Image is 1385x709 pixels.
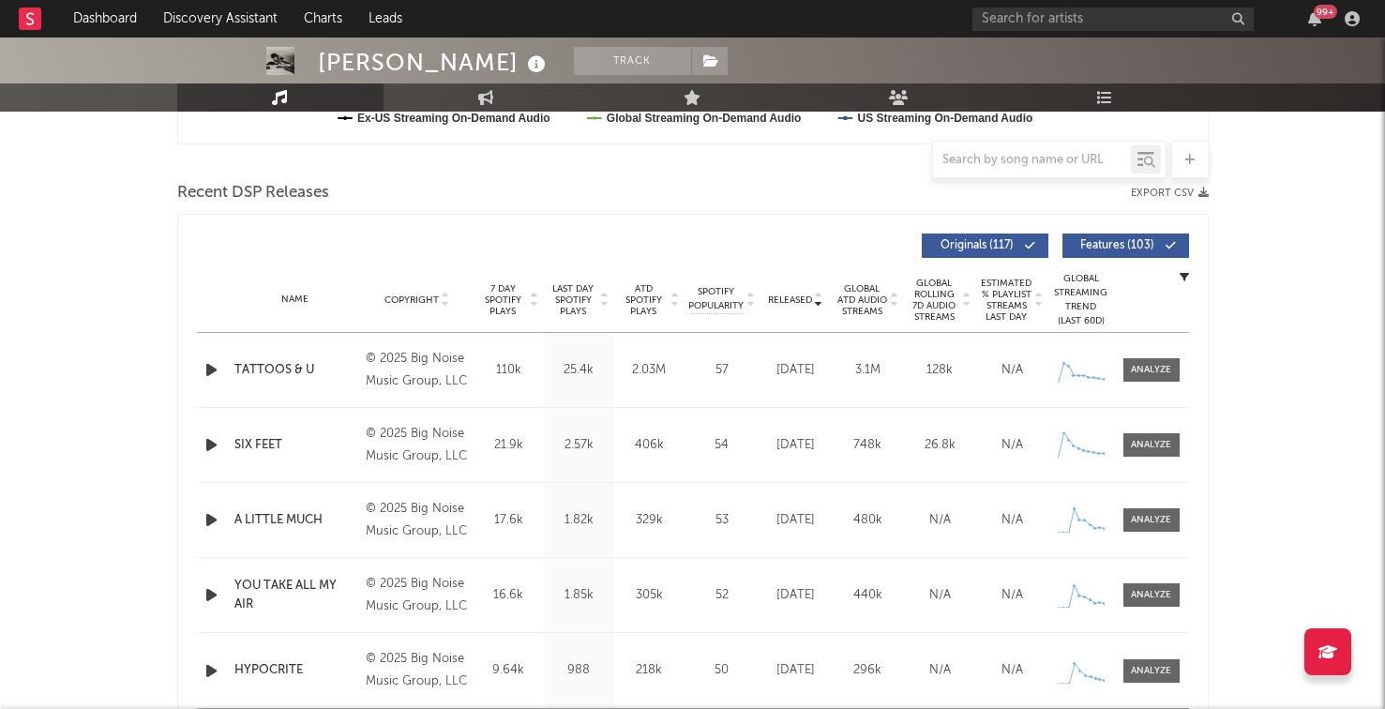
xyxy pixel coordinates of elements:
[688,285,744,313] span: Spotify Popularity
[764,511,827,530] div: [DATE]
[689,436,755,455] div: 54
[549,661,610,680] div: 988
[574,47,691,75] button: Track
[1075,240,1161,251] span: Features ( 103 )
[619,511,680,530] div: 329k
[549,586,610,605] div: 1.85k
[981,586,1044,605] div: N/A
[234,436,357,455] a: SIX FEET
[384,294,439,306] span: Copyright
[836,511,899,530] div: 480k
[764,661,827,680] div: [DATE]
[981,436,1044,455] div: N/A
[357,112,550,125] text: Ex-US Streaming On-Demand Audio
[478,436,539,455] div: 21.9k
[318,47,550,78] div: [PERSON_NAME]
[934,240,1020,251] span: Originals ( 117 )
[549,436,610,455] div: 2.57k
[234,293,357,307] div: Name
[909,436,971,455] div: 26.8k
[981,661,1044,680] div: N/A
[366,573,468,618] div: © 2025 Big Noise Music Group, LLC
[366,498,468,543] div: © 2025 Big Noise Music Group, LLC
[478,586,539,605] div: 16.6k
[764,436,827,455] div: [DATE]
[689,361,755,380] div: 57
[764,586,827,605] div: [DATE]
[909,661,971,680] div: N/A
[933,153,1131,168] input: Search by song name or URL
[619,283,669,317] span: ATD Spotify Plays
[922,234,1048,258] button: Originals(117)
[1053,272,1109,328] div: Global Streaming Trend (Last 60D)
[1062,234,1189,258] button: Features(103)
[909,511,971,530] div: N/A
[768,294,812,306] span: Released
[836,661,899,680] div: 296k
[366,423,468,468] div: © 2025 Big Noise Music Group, LLC
[619,586,680,605] div: 305k
[177,182,329,204] span: Recent DSP Releases
[836,586,899,605] div: 440k
[1314,5,1337,19] div: 99 +
[981,278,1032,323] span: Estimated % Playlist Streams Last Day
[549,511,610,530] div: 1.82k
[689,586,755,605] div: 52
[1308,11,1321,26] button: 99+
[981,511,1044,530] div: N/A
[478,511,539,530] div: 17.6k
[689,661,755,680] div: 50
[857,112,1032,125] text: US Streaming On-Demand Audio
[619,436,680,455] div: 406k
[909,361,971,380] div: 128k
[478,283,528,317] span: 7 Day Spotify Plays
[619,361,680,380] div: 2.03M
[366,648,468,693] div: © 2025 Big Noise Music Group, LLC
[549,361,610,380] div: 25.4k
[1131,188,1209,199] button: Export CSV
[909,278,960,323] span: Global Rolling 7D Audio Streams
[478,661,539,680] div: 9.64k
[606,112,801,125] text: Global Streaming On-Demand Audio
[689,511,755,530] div: 53
[972,8,1254,31] input: Search for artists
[478,361,539,380] div: 110k
[909,586,971,605] div: N/A
[981,361,1044,380] div: N/A
[619,661,680,680] div: 218k
[836,361,899,380] div: 3.1M
[234,511,357,530] a: A LITTLE MUCH
[549,283,598,317] span: Last Day Spotify Plays
[764,361,827,380] div: [DATE]
[234,577,357,613] a: YOU TAKE ALL MY AIR
[836,283,888,317] span: Global ATD Audio Streams
[836,436,899,455] div: 748k
[366,348,468,393] div: © 2025 Big Noise Music Group, LLC
[234,361,357,380] a: TATTOOS & U
[234,661,357,680] a: HYPOCRITE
